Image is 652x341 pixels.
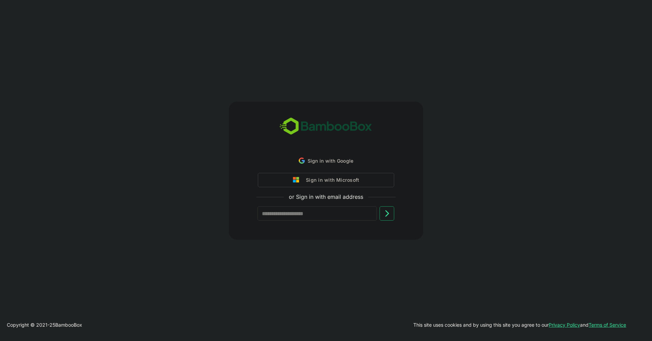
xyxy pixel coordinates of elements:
[276,115,376,138] img: bamboobox
[589,322,626,328] a: Terms of Service
[413,321,626,329] p: This site uses cookies and by using this site you agree to our and
[258,173,394,187] button: Sign in with Microsoft
[7,321,82,329] p: Copyright © 2021- 25 BambooBox
[293,177,302,183] img: google
[289,193,363,201] p: or Sign in with email address
[549,322,580,328] a: Privacy Policy
[302,176,359,184] div: Sign in with Microsoft
[258,154,394,167] div: Sign in with Google
[308,158,354,164] span: Sign in with Google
